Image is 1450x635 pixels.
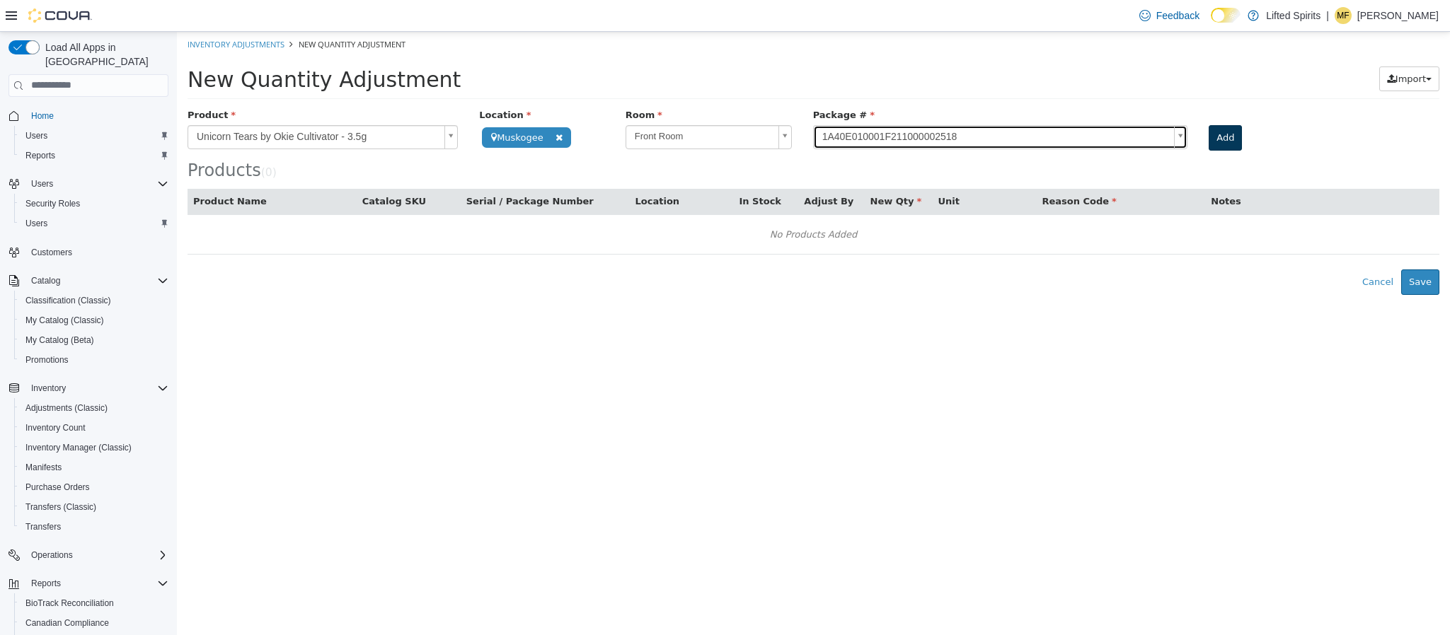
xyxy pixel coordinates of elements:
[20,419,91,436] a: Inventory Count
[11,7,108,18] a: Inventory Adjustments
[31,578,61,589] span: Reports
[636,93,1011,117] a: 1A40E010001F211000002518
[25,547,79,564] button: Operations
[31,247,72,258] span: Customers
[449,78,485,88] span: Room
[20,459,168,476] span: Manifests
[25,107,168,124] span: Home
[14,593,174,613] button: BioTrack Reconciliation
[185,163,252,177] button: Catalog SKU
[25,402,108,414] span: Adjustments (Classic)
[28,8,92,23] img: Cova
[14,146,174,165] button: Reports
[14,126,174,146] button: Users
[25,198,80,209] span: Security Roles
[20,292,117,309] a: Classification (Classic)
[14,194,174,214] button: Security Roles
[25,575,67,592] button: Reports
[20,479,96,496] a: Purchase Orders
[14,517,174,537] button: Transfers
[20,215,168,232] span: Users
[25,315,104,326] span: My Catalog (Classic)
[20,518,67,535] a: Transfers
[20,147,61,164] a: Reports
[3,174,174,194] button: Users
[14,418,174,438] button: Inventory Count
[20,312,110,329] a: My Catalog (Classic)
[25,150,55,161] span: Reports
[20,127,53,144] a: Users
[3,378,174,398] button: Inventory
[31,110,54,122] span: Home
[20,332,100,349] a: My Catalog (Beta)
[25,575,168,592] span: Reports
[25,354,69,366] span: Promotions
[20,595,120,612] a: BioTrack Reconciliation
[449,93,615,117] a: Front Room
[25,107,59,124] a: Home
[20,312,168,329] span: My Catalog (Classic)
[25,272,66,289] button: Catalog
[20,351,168,368] span: Promotions
[14,350,174,370] button: Promotions
[20,614,168,631] span: Canadian Compliance
[20,518,168,535] span: Transfers
[20,351,74,368] a: Promotions
[25,380,168,397] span: Inventory
[25,617,109,629] span: Canadian Compliance
[14,330,174,350] button: My Catalog (Beta)
[88,134,96,147] span: 0
[25,243,168,261] span: Customers
[25,295,111,306] span: Classification (Classic)
[11,35,284,60] span: New Quantity Adjustment
[11,94,262,117] span: Unicorn Tears by Okie Cultivator - 3.5g
[31,178,53,190] span: Users
[11,129,84,148] span: Products
[25,501,96,513] span: Transfers (Classic)
[636,78,698,88] span: Package #
[84,134,100,147] small: ( )
[25,130,47,141] span: Users
[20,215,53,232] a: Users
[694,164,745,175] span: New Qty
[20,419,168,436] span: Inventory Count
[1357,7,1439,24] p: [PERSON_NAME]
[20,595,168,612] span: BioTrack Reconciliation
[11,93,281,117] a: Unicorn Tears by Okie Cultivator - 3.5g
[14,613,174,633] button: Canadian Compliance
[20,195,86,212] a: Security Roles
[20,459,67,476] a: Manifests
[14,310,174,330] button: My Catalog (Classic)
[14,458,174,477] button: Manifests
[25,442,132,453] span: Inventory Manager (Classic)
[14,291,174,310] button: Classification (Classic)
[14,438,174,458] button: Inventory Manager (Classic)
[14,398,174,418] button: Adjustments (Classic)
[122,7,229,18] span: New Quantity Adjustment
[31,383,66,394] span: Inventory
[1219,42,1249,52] span: Import
[1202,35,1262,60] button: Import
[3,573,174,593] button: Reports
[3,271,174,291] button: Catalog
[1178,238,1224,263] button: Cancel
[20,499,102,515] a: Transfers (Classic)
[1266,7,1320,24] p: Lifted Spirits
[302,78,354,88] span: Location
[20,400,168,416] span: Adjustments (Classic)
[25,482,90,493] span: Purchase Orders
[1337,7,1349,24] span: MF
[40,40,168,69] span: Load All Apps in [GEOGRAPHIC_DATA]
[25,598,114,609] span: BioTrack Reconciliation
[25,175,59,192] button: Users
[25,218,47,229] span: Users
[20,195,168,212] span: Security Roles
[563,163,607,177] button: In Stock
[627,163,679,177] button: Adjust By
[305,95,394,116] span: Muskogee
[20,479,168,496] span: Purchase Orders
[20,439,168,456] span: Inventory Manager (Classic)
[14,497,174,517] button: Transfers (Classic)
[31,275,60,286] span: Catalog
[20,400,113,416] a: Adjustments (Classic)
